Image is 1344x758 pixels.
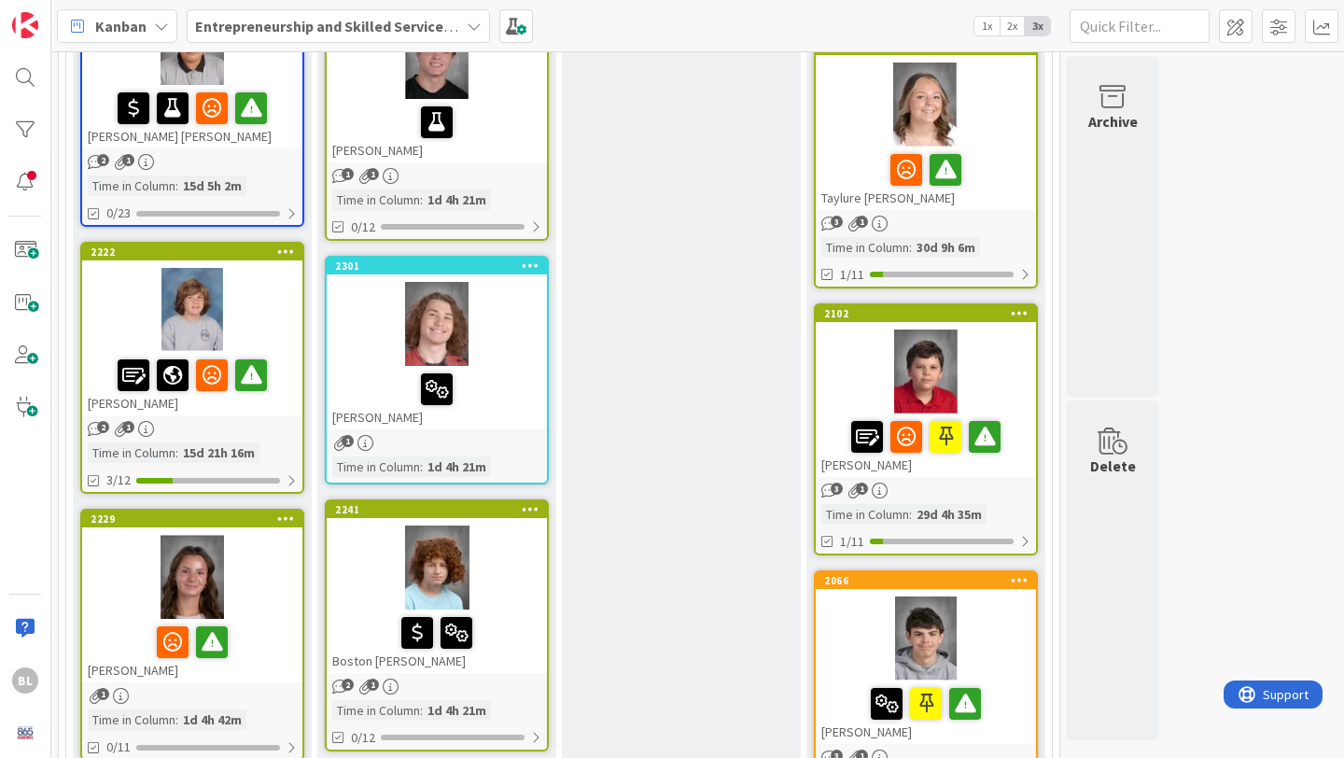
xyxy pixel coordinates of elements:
div: 2222 [82,244,302,260]
div: 2102[PERSON_NAME] [816,305,1036,477]
div: BL [12,667,38,694]
span: 2 [97,154,109,166]
div: 15d 5h 2m [178,175,246,196]
div: 1d 4h 21m [423,456,491,477]
div: Time in Column [88,175,175,196]
span: 1 [856,483,868,495]
div: 2100Taylure [PERSON_NAME] [816,38,1036,210]
span: : [175,175,178,196]
span: : [420,456,423,477]
div: Time in Column [332,189,420,210]
div: Time in Column [332,700,420,721]
div: [PERSON_NAME] [816,414,1036,477]
span: 1 [367,168,379,180]
div: Boston [PERSON_NAME] [327,610,547,673]
div: 1d 4h 21m [423,700,491,721]
span: Support [39,3,85,25]
div: [PERSON_NAME] [816,681,1036,744]
span: 3 [831,483,843,495]
div: [PERSON_NAME] [PERSON_NAME] [82,85,302,148]
div: 1d 4h 42m [178,709,246,730]
span: : [909,504,912,525]
div: [PERSON_NAME] [327,366,547,429]
span: 0/12 [351,218,375,237]
span: 0/12 [351,728,375,748]
div: 2229 [91,512,302,526]
div: 1d 4h 21m [423,189,491,210]
div: 15d 21h 16m [178,442,259,463]
span: 3/12 [106,470,131,490]
span: 2 [342,679,354,691]
div: 29d 4h 35m [912,504,987,525]
div: Time in Column [332,456,420,477]
div: Time in Column [88,709,175,730]
b: Entrepreneurship and Skilled Services Interventions - [DATE]-[DATE] [195,17,651,35]
div: Archive [1088,110,1138,133]
div: 2066 [816,572,1036,589]
span: 0/23 [106,204,131,223]
div: 30d 9h 6m [912,237,980,258]
span: 1/11 [840,265,864,285]
div: [PERSON_NAME] [327,99,547,162]
img: avatar [12,720,38,746]
div: Taylure [PERSON_NAME] [816,147,1036,210]
span: 1 [122,154,134,166]
span: 3x [1025,17,1050,35]
span: 0/11 [106,737,131,757]
img: Visit kanbanzone.com [12,12,38,38]
div: [PERSON_NAME] [82,352,302,415]
div: Time in Column [821,504,909,525]
input: Quick Filter... [1070,9,1210,43]
div: 2222 [91,246,302,259]
span: 1 [367,679,379,691]
div: 2241 [327,501,547,518]
div: 2102 [824,307,1036,320]
div: 2301[PERSON_NAME] [327,258,547,429]
div: Delete [1090,455,1136,477]
span: : [175,709,178,730]
span: 2x [1000,17,1025,35]
span: 1 [122,421,134,433]
div: Time in Column [88,442,175,463]
span: : [420,700,423,721]
span: 1x [974,17,1000,35]
div: 2066[PERSON_NAME] [816,572,1036,744]
span: : [909,237,912,258]
div: 2241 [335,503,547,516]
div: 2222[PERSON_NAME] [82,244,302,415]
span: 1 [342,168,354,180]
span: : [175,442,178,463]
span: 1 [97,688,109,700]
div: 2301 [327,258,547,274]
span: 1/11 [840,532,864,552]
div: [PERSON_NAME] [82,619,302,682]
div: 2229[PERSON_NAME] [82,511,302,682]
div: 2301 [335,260,547,273]
div: Time in Column [821,237,909,258]
span: 1 [856,216,868,228]
span: Kanban [95,15,147,37]
span: 1 [342,435,354,447]
span: : [420,189,423,210]
div: 2241Boston [PERSON_NAME] [327,501,547,673]
div: 2066 [824,574,1036,587]
span: 3 [831,216,843,228]
div: 2102 [816,305,1036,322]
span: 2 [97,421,109,433]
div: 2229 [82,511,302,527]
